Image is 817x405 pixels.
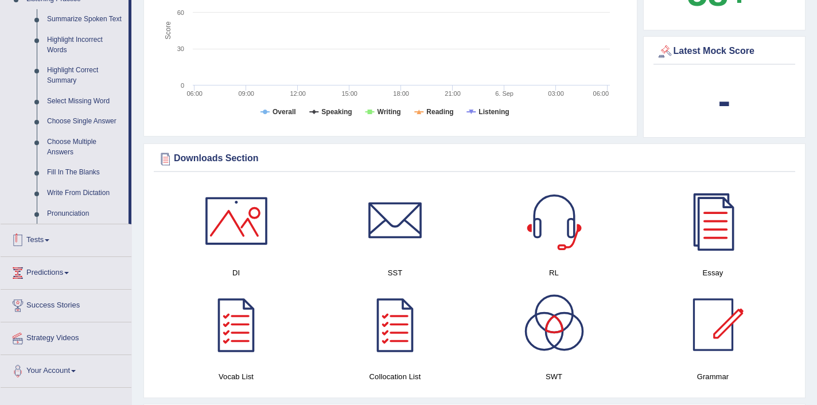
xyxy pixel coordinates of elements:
[1,224,131,253] a: Tests
[1,322,131,351] a: Strategy Videos
[1,355,131,384] a: Your Account
[42,162,129,183] a: Fill In The Blanks
[42,60,129,91] a: Highlight Correct Summary
[548,90,564,97] text: 03:00
[42,132,129,162] a: Choose Multiple Answers
[321,108,352,116] tspan: Speaking
[426,108,453,116] tspan: Reading
[1,290,131,318] a: Success Stories
[162,371,310,383] h4: Vocab List
[321,267,469,279] h4: SST
[718,80,730,122] b: -
[478,108,509,116] tspan: Listening
[238,90,254,97] text: 09:00
[321,371,469,383] h4: Collocation List
[42,30,129,60] a: Highlight Incorrect Words
[164,21,172,40] tspan: Score
[42,111,129,132] a: Choose Single Answer
[1,257,131,286] a: Predictions
[593,90,609,97] text: 06:00
[341,90,357,97] text: 15:00
[42,183,129,204] a: Write From Dictation
[639,371,787,383] h4: Grammar
[290,90,306,97] text: 12:00
[157,150,792,168] div: Downloads Section
[480,267,628,279] h4: RL
[273,108,296,116] tspan: Overall
[378,108,401,116] tspan: Writing
[639,267,787,279] h4: Essay
[393,90,409,97] text: 18:00
[445,90,461,97] text: 21:00
[495,90,513,97] tspan: 6. Sep
[181,82,184,89] text: 0
[42,91,129,112] a: Select Missing Word
[480,371,628,383] h4: SWT
[177,45,184,52] text: 30
[42,204,129,224] a: Pronunciation
[656,43,793,60] div: Latest Mock Score
[42,9,129,30] a: Summarize Spoken Text
[162,267,310,279] h4: DI
[186,90,203,97] text: 06:00
[177,9,184,16] text: 60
